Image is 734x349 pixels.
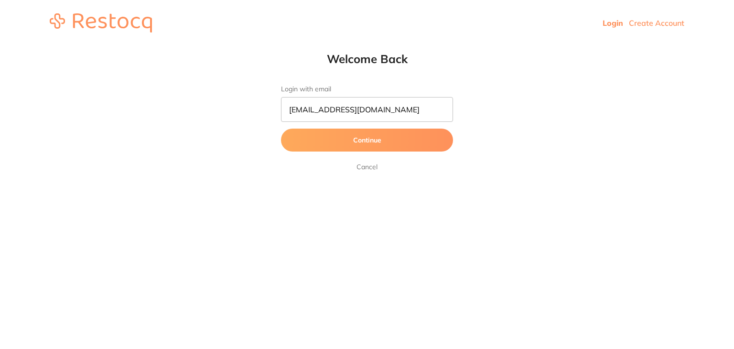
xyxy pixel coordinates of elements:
[50,13,152,33] img: restocq_logo.svg
[603,18,623,28] a: Login
[281,129,453,152] button: Continue
[262,52,472,66] h1: Welcome Back
[629,18,684,28] a: Create Account
[355,161,379,173] a: Cancel
[281,85,453,93] label: Login with email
